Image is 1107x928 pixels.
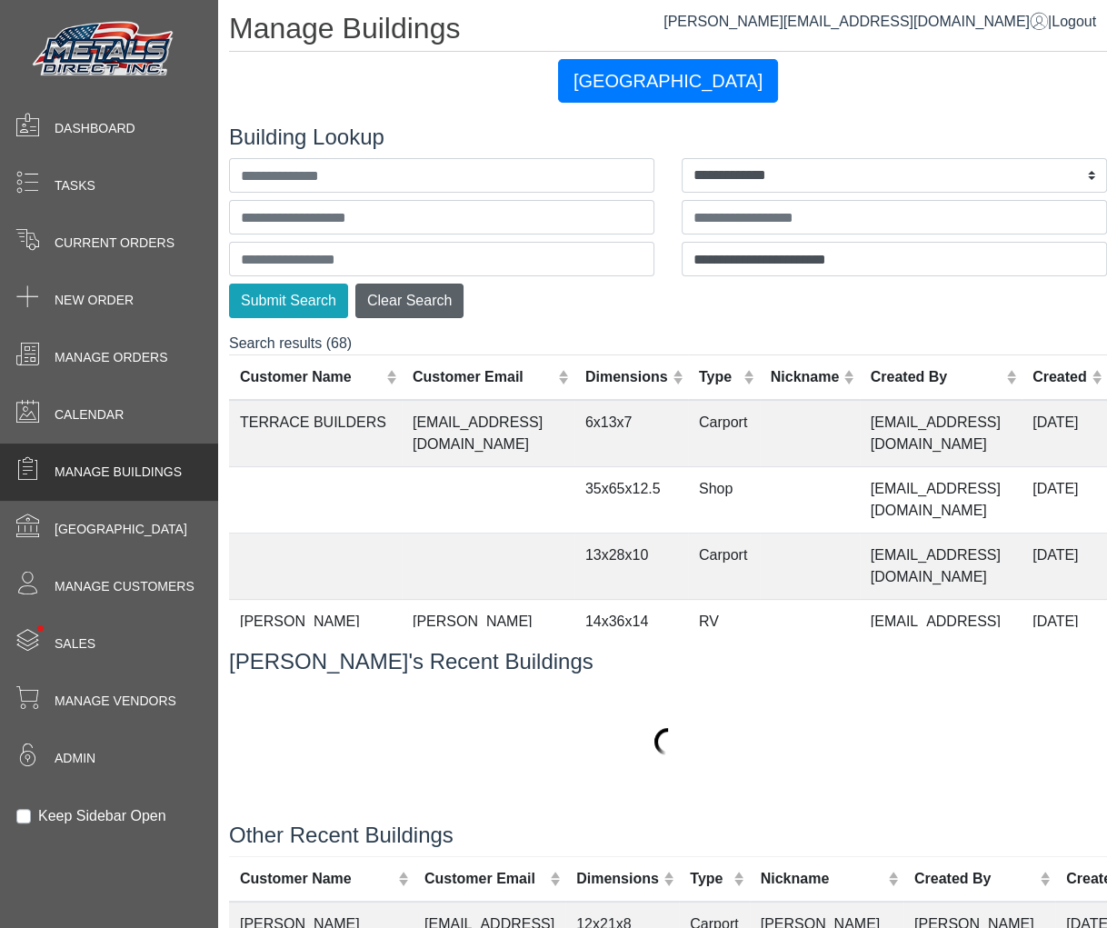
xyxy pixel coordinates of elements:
td: 13x28x10 [574,534,688,600]
span: Dashboard [55,119,135,138]
h4: [PERSON_NAME]'s Recent Buildings [229,649,1107,675]
td: [PERSON_NAME] [402,600,574,666]
td: Carport [688,534,760,600]
label: Keep Sidebar Open [38,805,166,827]
button: [GEOGRAPHIC_DATA] [558,59,778,103]
td: RV Cover [688,600,760,666]
span: Manage Vendors [55,692,176,711]
div: | [663,11,1096,33]
div: Type [699,366,739,388]
span: Tasks [55,176,95,195]
td: [EMAIL_ADDRESS][DOMAIN_NAME] [860,467,1022,534]
div: Dimensions [585,366,668,388]
td: TERRACE BUILDERS [229,400,402,467]
td: 35x65x12.5 [574,467,688,534]
td: [DATE] [1022,534,1107,600]
div: Search results (68) [229,333,1107,627]
td: [DATE] [1022,600,1107,666]
span: Manage Customers [55,577,194,596]
img: Metals Direct Inc Logo [27,16,182,84]
div: Customer Name [240,366,382,388]
span: Sales [55,634,95,654]
button: Clear Search [355,284,464,318]
span: New Order [55,291,134,310]
div: Nickname [771,366,840,388]
td: [EMAIL_ADDRESS][DOMAIN_NAME] [860,400,1022,467]
td: [PERSON_NAME] [229,600,402,666]
div: Customer Name [240,868,394,890]
a: [PERSON_NAME][EMAIL_ADDRESS][DOMAIN_NAME] [663,14,1048,29]
td: [EMAIL_ADDRESS][DOMAIN_NAME] [860,600,1022,666]
td: Carport [688,400,760,467]
td: [EMAIL_ADDRESS][DOMAIN_NAME] [402,400,574,467]
span: Calendar [55,405,124,424]
div: Nickname [761,868,883,890]
td: [DATE] [1022,467,1107,534]
td: 6x13x7 [574,400,688,467]
h4: Building Lookup [229,125,1107,151]
div: Created [1032,366,1087,388]
span: Admin [55,749,95,768]
h1: Manage Buildings [229,11,1107,52]
h4: Other Recent Buildings [229,823,1107,849]
td: 14x36x14 [574,600,688,666]
a: [GEOGRAPHIC_DATA] [558,73,778,88]
div: Created By [914,868,1035,890]
button: Submit Search [229,284,348,318]
div: Customer Email [413,366,554,388]
div: Dimensions [576,868,659,890]
span: Logout [1052,14,1096,29]
td: [EMAIL_ADDRESS][DOMAIN_NAME] [860,534,1022,600]
span: Manage Buildings [55,463,182,482]
span: Current Orders [55,234,175,253]
span: • [17,599,64,658]
span: Manage Orders [55,348,167,367]
div: Type [690,868,729,890]
td: Shop [688,467,760,534]
td: [DATE] [1022,400,1107,467]
div: Created By [871,366,1002,388]
span: [GEOGRAPHIC_DATA] [55,520,187,539]
div: Customer Email [424,868,545,890]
